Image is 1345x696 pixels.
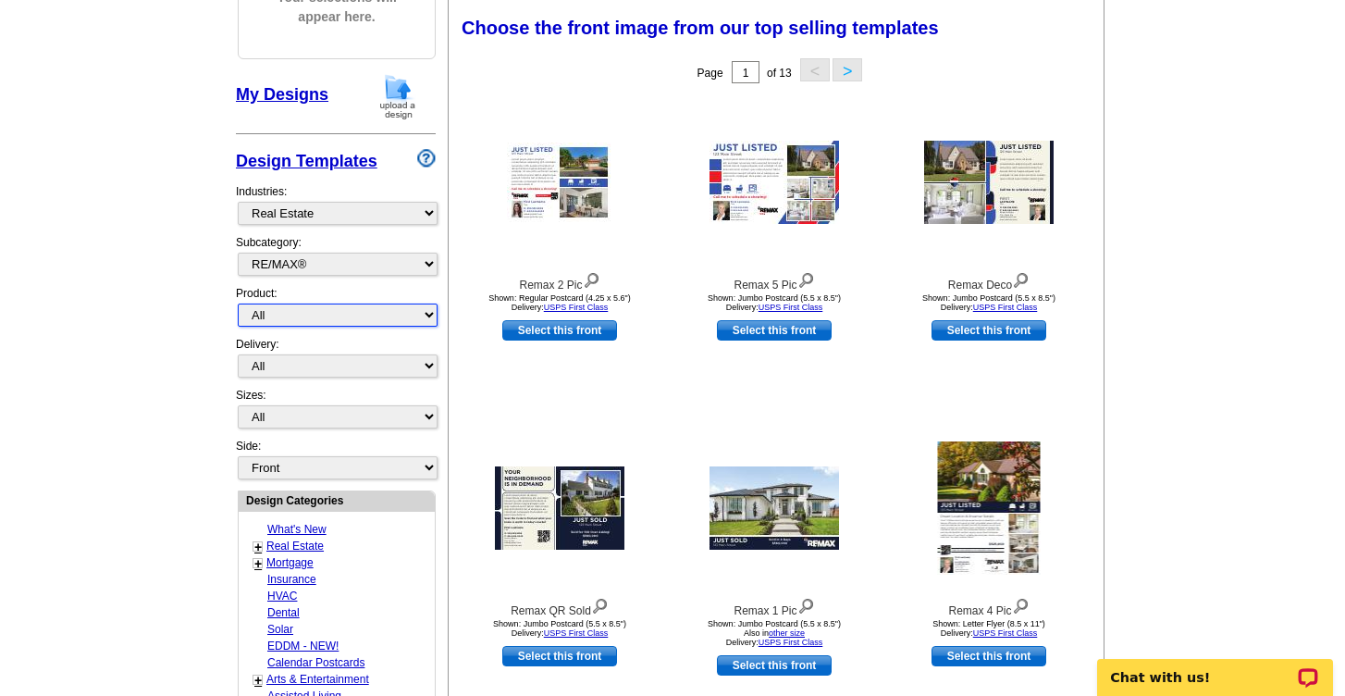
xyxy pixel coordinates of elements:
[236,85,328,104] a: My Designs
[236,152,377,170] a: Design Templates
[973,628,1038,638] a: USPS First Class
[717,320,832,341] a: use this design
[710,141,839,224] img: Remax 5 Pic
[697,67,723,80] span: Page
[502,646,617,666] a: use this design
[239,491,435,509] div: Design Categories
[267,523,327,536] a: What's New
[887,293,1091,312] div: Shown: Jumbo Postcard (5.5 x 8.5") Delivery:
[267,606,300,619] a: Dental
[236,336,436,387] div: Delivery:
[672,293,876,312] div: Shown: Jumbo Postcard (5.5 x 8.5") Delivery:
[458,619,661,638] div: Shown: Jumbo Postcard (5.5 x 8.5") Delivery:
[583,268,600,289] img: view design details
[767,67,792,80] span: of 13
[267,623,293,636] a: Solar
[236,234,436,285] div: Subcategory:
[267,640,339,652] a: EDDM - NEW!
[266,540,324,553] a: Real Estate
[1012,268,1030,289] img: view design details
[544,628,609,638] a: USPS First Class
[267,656,364,669] a: Calendar Postcards
[672,594,876,619] div: Remax 1 Pic
[495,466,624,550] img: Remax QR Sold
[797,594,815,615] img: view design details
[938,441,1041,575] img: Remax 4 Pic
[1085,638,1345,696] iframe: LiveChat chat widget
[759,303,823,312] a: USPS First Class
[374,73,422,120] img: upload-design
[924,141,1054,224] img: Remax Deco
[254,673,262,688] a: +
[462,18,939,38] span: Choose the front image from our top selling templates
[797,268,815,289] img: view design details
[266,673,369,686] a: Arts & Entertainment
[417,149,436,168] img: design-wizard-help-icon.png
[887,268,1091,293] div: Remax Deco
[254,540,262,554] a: +
[717,655,832,676] a: use this design
[759,638,823,647] a: USPS First Class
[833,58,862,81] button: >
[1012,594,1030,615] img: view design details
[887,619,1091,638] div: Shown: Letter Flyer (8.5 x 11") Delivery:
[932,646,1046,666] a: use this design
[458,268,661,293] div: Remax 2 Pic
[458,594,661,619] div: Remax QR Sold
[236,174,436,234] div: Industries:
[502,320,617,341] a: use this design
[887,594,1091,619] div: Remax 4 Pic
[973,303,1038,312] a: USPS First Class
[267,573,316,586] a: Insurance
[744,628,805,638] span: Also in
[544,303,609,312] a: USPS First Class
[591,594,609,615] img: view design details
[769,628,805,638] a: other size
[932,320,1046,341] a: use this design
[236,387,436,438] div: Sizes:
[672,619,876,647] div: Shown: Jumbo Postcard (5.5 x 8.5") Delivery:
[254,556,262,571] a: +
[236,438,436,481] div: Side:
[710,466,839,550] img: Remax 1 Pic
[672,268,876,293] div: Remax 5 Pic
[267,590,297,603] a: HVAC
[236,285,436,336] div: Product:
[507,143,612,222] img: Remax 2 Pic
[800,58,830,81] button: <
[458,293,661,312] div: Shown: Regular Postcard (4.25 x 5.6") Delivery:
[266,556,314,569] a: Mortgage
